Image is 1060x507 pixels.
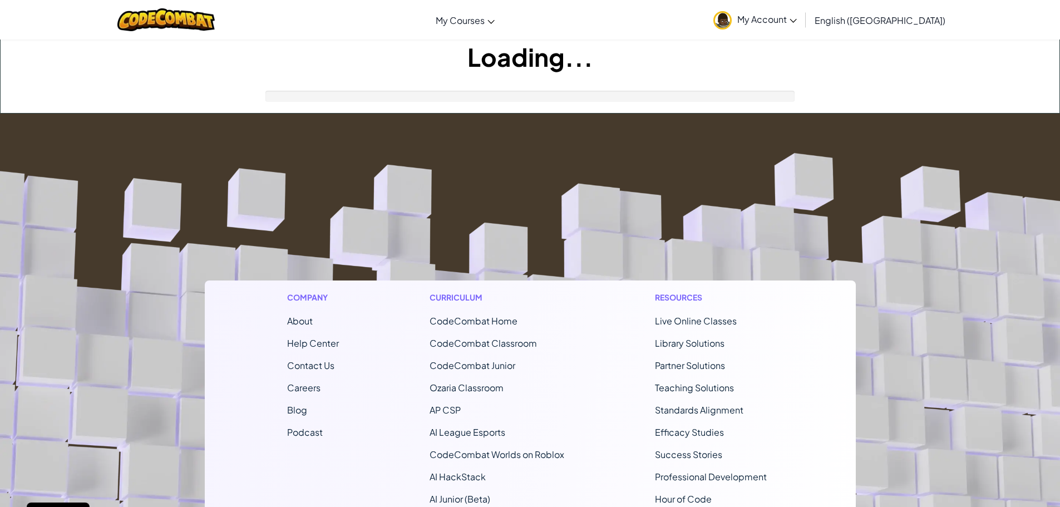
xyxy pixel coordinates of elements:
h1: Loading... [1,40,1059,74]
span: Contact Us [287,360,334,371]
a: Blog [287,404,307,416]
a: Ozaria Classroom [430,382,504,393]
a: Careers [287,382,321,393]
a: Efficacy Studies [655,426,724,438]
img: avatar [713,11,732,29]
a: Standards Alignment [655,404,743,416]
a: AI League Esports [430,426,505,438]
a: AI HackStack [430,471,486,483]
span: English ([GEOGRAPHIC_DATA]) [815,14,945,26]
a: CodeCombat Worlds on Roblox [430,449,564,460]
a: Help Center [287,337,339,349]
a: English ([GEOGRAPHIC_DATA]) [809,5,951,35]
h1: Company [287,292,339,303]
a: CodeCombat Classroom [430,337,537,349]
span: My Account [737,13,797,25]
a: Teaching Solutions [655,382,734,393]
a: Professional Development [655,471,767,483]
span: My Courses [436,14,485,26]
img: CodeCombat logo [117,8,215,31]
a: CodeCombat Junior [430,360,515,371]
a: Partner Solutions [655,360,725,371]
a: Success Stories [655,449,722,460]
a: Hour of Code [655,493,712,505]
a: AP CSP [430,404,461,416]
a: Live Online Classes [655,315,737,327]
h1: Resources [655,292,773,303]
a: My Account [708,2,802,37]
a: Podcast [287,426,323,438]
a: My Courses [430,5,500,35]
span: CodeCombat Home [430,315,517,327]
a: Library Solutions [655,337,724,349]
a: About [287,315,313,327]
h1: Curriculum [430,292,564,303]
a: AI Junior (Beta) [430,493,490,505]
